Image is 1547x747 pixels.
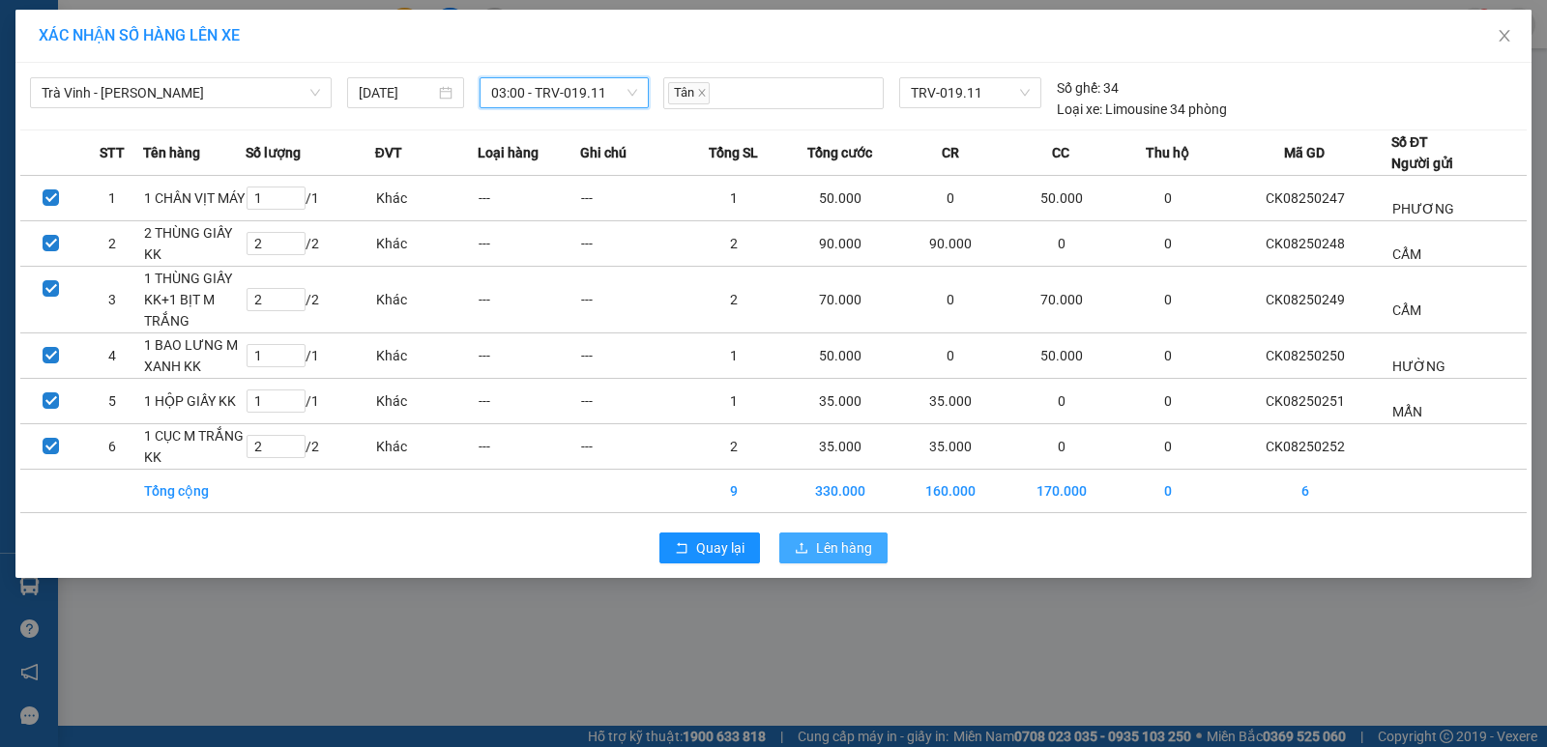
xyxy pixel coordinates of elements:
td: --- [580,424,683,470]
td: 0 [1007,221,1117,267]
td: 0 [1117,470,1219,513]
td: 2 [683,424,785,470]
span: Quay lại [696,537,744,559]
td: 90.000 [785,221,895,267]
span: CẨM [1392,302,1421,318]
td: Khác [375,267,478,333]
td: 6 [1219,470,1391,513]
span: PHƯƠNG [1392,201,1454,216]
td: 70.000 [785,267,895,333]
td: 0 [1007,379,1117,424]
td: 2 [82,221,144,267]
td: 1 [683,176,785,221]
div: Số ĐT Người gửi [1391,131,1453,174]
span: Tổng SL [709,142,758,163]
td: --- [580,333,683,379]
td: / 2 [246,221,375,267]
td: Khác [375,176,478,221]
td: --- [478,267,580,333]
span: rollback [675,541,688,557]
td: 2 [683,221,785,267]
td: --- [580,221,683,267]
td: --- [478,176,580,221]
span: Trà Vinh - Hồ Chí Minh [42,78,320,107]
input: 14/08/2025 [359,82,435,103]
span: CC [1052,142,1069,163]
span: Loại hàng [478,142,539,163]
td: --- [478,333,580,379]
td: CK08250251 [1219,379,1391,424]
td: --- [580,267,683,333]
td: / 1 [246,176,375,221]
td: 2 [683,267,785,333]
td: 0 [895,176,1006,221]
td: Khác [375,333,478,379]
td: CK08250252 [1219,424,1391,470]
td: --- [478,221,580,267]
td: 4 [82,333,144,379]
td: 1 CỤC M TRẮNG KK [143,424,246,470]
td: 0 [1117,176,1219,221]
td: 170.000 [1007,470,1117,513]
td: --- [478,424,580,470]
td: / 1 [246,333,375,379]
td: --- [580,379,683,424]
td: 50.000 [785,176,895,221]
td: 1 THÙNG GIẤY KK+1 BỊT M TRẮNG [143,267,246,333]
span: Lên hàng [816,537,872,559]
td: 2 THÙNG GIẤY KK [143,221,246,267]
td: Tổng cộng [143,470,246,513]
td: 0 [1117,424,1219,470]
span: Tân [668,82,710,104]
td: 1 [683,379,785,424]
span: Tổng cước [807,142,872,163]
td: 0 [1117,379,1219,424]
td: 0 [895,333,1006,379]
span: Ghi chú [580,142,627,163]
span: HƯỜNG [1392,359,1445,374]
span: Thu hộ [1146,142,1189,163]
td: 1 HỘP GIẤY KK [143,379,246,424]
span: ĐVT [375,142,402,163]
td: --- [580,176,683,221]
td: Khác [375,379,478,424]
span: XÁC NHẬN SỐ HÀNG LÊN XE [39,26,240,44]
td: 5 [82,379,144,424]
span: close [697,88,707,98]
td: CK08250250 [1219,333,1391,379]
div: Limousine 34 phòng [1057,99,1227,120]
button: Close [1477,10,1532,64]
td: 0 [1007,424,1117,470]
span: STT [100,142,125,163]
td: CK08250249 [1219,267,1391,333]
span: Số lượng [246,142,301,163]
td: 90.000 [895,221,1006,267]
td: 1 CHÂN VỊT MÁY [143,176,246,221]
td: 0 [895,267,1006,333]
td: Khác [375,424,478,470]
td: 0 [1117,221,1219,267]
td: CK08250248 [1219,221,1391,267]
td: 35.000 [895,424,1006,470]
td: CK08250247 [1219,176,1391,221]
td: 35.000 [785,379,895,424]
span: TRV-019.11 [911,78,1030,107]
td: 160.000 [895,470,1006,513]
td: 6 [82,424,144,470]
td: --- [478,379,580,424]
td: 50.000 [1007,333,1117,379]
td: 50.000 [1007,176,1117,221]
span: MẨN [1392,404,1422,419]
td: Khác [375,221,478,267]
td: 0 [1117,333,1219,379]
span: Loại xe: [1057,99,1102,120]
button: rollbackQuay lại [659,532,760,563]
td: 330.000 [785,470,895,513]
td: 35.000 [785,424,895,470]
td: 1 BAO LƯNG M XANH KK [143,333,246,379]
td: 9 [683,470,785,513]
span: Mã GD [1284,142,1325,163]
span: 03:00 - TRV-019.11 [491,78,637,107]
td: / 2 [246,424,375,470]
td: 50.000 [785,333,895,379]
